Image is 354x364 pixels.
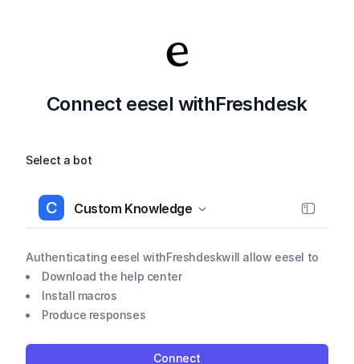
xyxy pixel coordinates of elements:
[26,189,328,228] button: CCustom Knowledge
[26,286,328,305] li: Install macros
[26,248,328,267] p: Authenticating eesel with Freshdesk will allow eesel to
[74,197,193,220] span: Custom Knowledge
[161,38,193,71] img: Your Company
[26,305,328,325] li: Produce responses
[39,195,64,220] span: C
[26,151,328,170] label: Select a bot
[26,90,328,119] h2: Connect eesel with Freshdesk
[26,267,328,286] li: Download the help center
